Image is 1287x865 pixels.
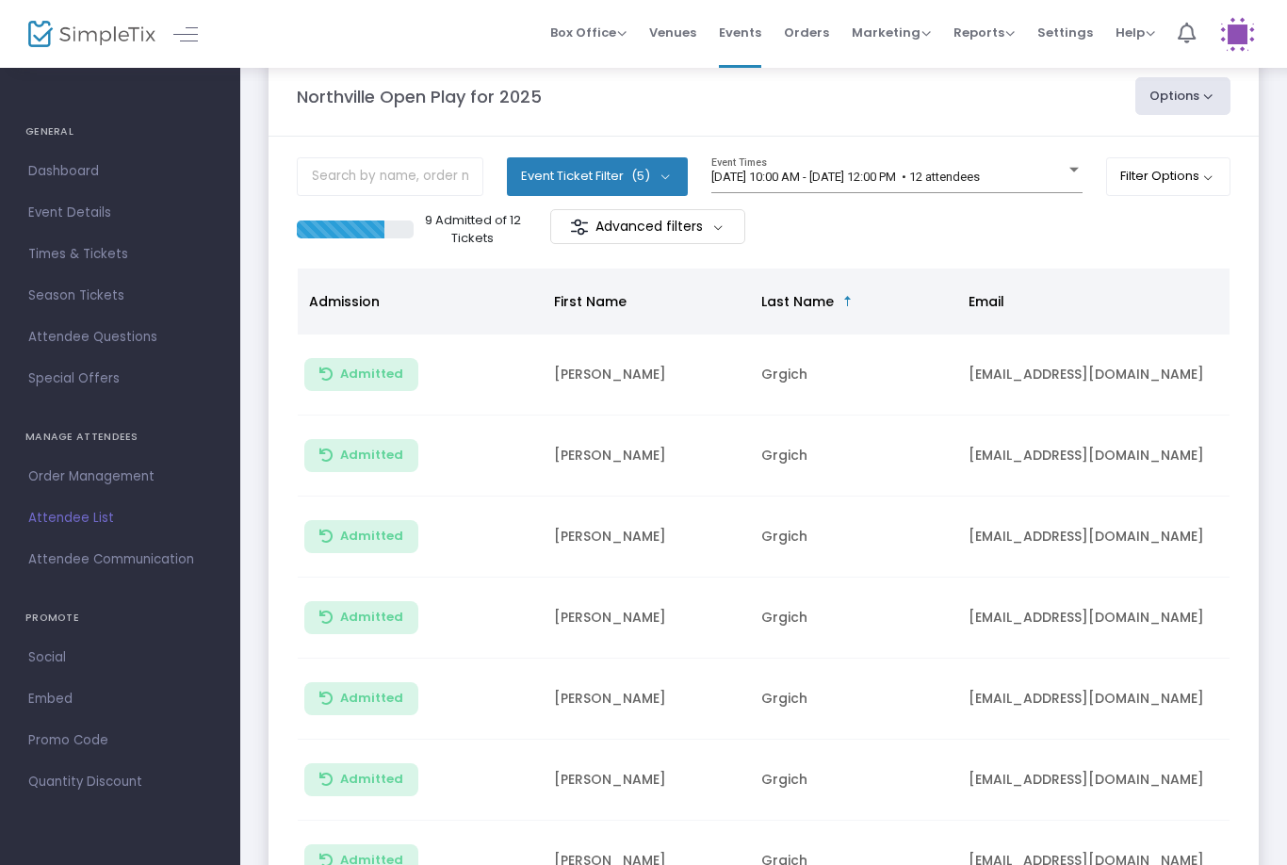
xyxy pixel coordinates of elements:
td: Grgich [750,740,957,821]
span: Attendee Communication [28,547,212,572]
span: Admitted [340,529,403,544]
span: Special Offers [28,367,212,391]
button: Admitted [304,682,418,715]
span: Venues [649,8,696,57]
td: Grgich [750,335,957,416]
span: Admitted [340,367,403,382]
span: Social [28,645,212,670]
td: [EMAIL_ADDRESS][DOMAIN_NAME] [957,578,1240,659]
span: Quantity Discount [28,770,212,794]
span: Help [1116,24,1155,41]
span: Box Office [550,24,627,41]
h4: PROMOTE [25,599,215,637]
span: Last Name [761,292,834,311]
span: [DATE] 10:00 AM - [DATE] 12:00 PM • 12 attendees [711,170,980,184]
span: First Name [554,292,627,311]
button: Admitted [304,358,418,391]
span: (5) [631,169,650,184]
button: Event Ticket Filter(5) [507,157,688,195]
span: Reports [953,24,1015,41]
button: Admitted [304,520,418,553]
button: Options [1135,77,1231,115]
span: Attendee List [28,506,212,530]
span: Admission [309,292,380,311]
td: [EMAIL_ADDRESS][DOMAIN_NAME] [957,740,1240,821]
td: [EMAIL_ADDRESS][DOMAIN_NAME] [957,659,1240,740]
span: Promo Code [28,728,212,753]
m-button: Advanced filters [550,209,745,244]
button: Admitted [304,601,418,634]
span: Settings [1037,8,1093,57]
span: Marketing [852,24,931,41]
span: Admitted [340,772,403,787]
button: Admitted [304,439,418,472]
span: Admitted [340,448,403,463]
input: Search by name, order number, email, ip address [297,157,483,196]
td: Grgich [750,416,957,497]
span: Email [969,292,1004,311]
button: Filter Options [1106,157,1231,195]
button: Admitted [304,763,418,796]
span: Orders [784,8,829,57]
td: [EMAIL_ADDRESS][DOMAIN_NAME] [957,335,1240,416]
span: Times & Tickets [28,242,212,267]
span: Attendee Questions [28,325,212,350]
span: Admitted [340,610,403,625]
td: [PERSON_NAME] [543,740,750,821]
td: Grgich [750,659,957,740]
td: [PERSON_NAME] [543,659,750,740]
span: Events [719,8,761,57]
span: Admitted [340,691,403,706]
span: Embed [28,687,212,711]
img: filter [570,218,589,237]
td: [PERSON_NAME] [543,335,750,416]
h4: GENERAL [25,113,215,151]
td: [PERSON_NAME] [543,497,750,578]
p: 9 Admitted of 12 Tickets [421,211,525,248]
span: Sortable [840,294,855,309]
td: Grgich [750,578,957,659]
h4: MANAGE ATTENDEES [25,418,215,456]
td: [EMAIL_ADDRESS][DOMAIN_NAME] [957,416,1240,497]
span: Dashboard [28,159,212,184]
td: [EMAIL_ADDRESS][DOMAIN_NAME] [957,497,1240,578]
td: [PERSON_NAME] [543,578,750,659]
m-panel-title: Northville Open Play for 2025 [297,84,542,109]
td: Grgich [750,497,957,578]
span: Order Management [28,465,212,489]
span: Event Details [28,201,212,225]
td: [PERSON_NAME] [543,416,750,497]
span: Season Tickets [28,284,212,308]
